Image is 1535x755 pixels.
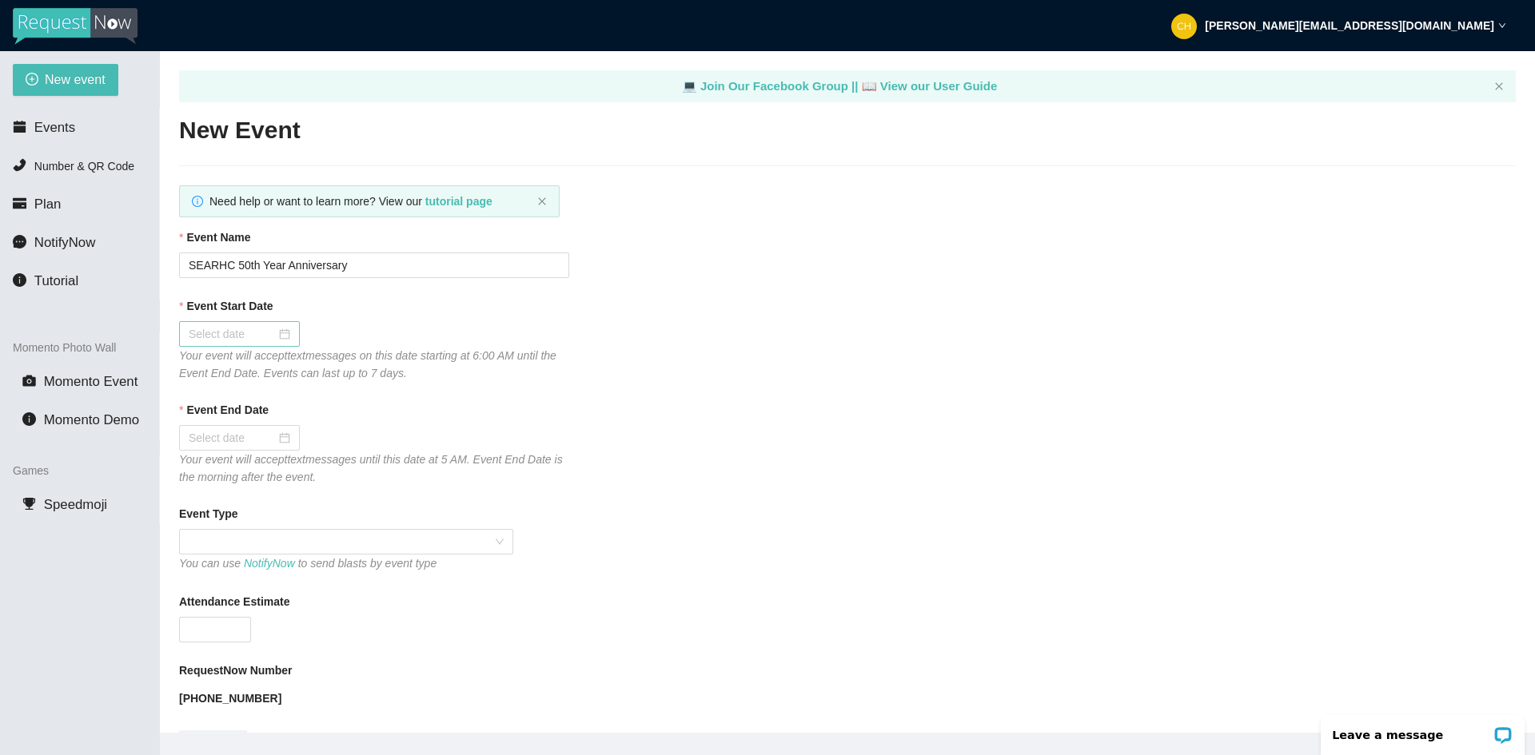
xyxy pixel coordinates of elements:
span: BRANDING [179,730,247,751]
b: Attendance Estimate [179,593,289,610]
iframe: LiveChat chat widget [1310,705,1535,755]
span: Number & QR Code [34,160,134,173]
b: Event Start Date [186,297,273,315]
span: Tutorial [34,273,78,288]
span: Momento Demo [44,412,139,427]
button: plus-circleNew event [13,64,118,96]
button: close [537,197,547,207]
span: credit-card [13,197,26,210]
input: Select date [189,325,276,343]
span: calendar [13,120,26,133]
span: plus-circle [26,73,38,88]
span: NotifyNow [34,235,95,250]
span: trophy [22,497,36,511]
span: Plan [34,197,62,212]
b: [PHONE_NUMBER] [179,692,281,705]
h2: New Event [179,114,1516,147]
span: close [537,197,547,206]
img: RequestNow [13,8,138,45]
span: info-circle [192,196,203,207]
strong: [PERSON_NAME][EMAIL_ADDRESS][DOMAIN_NAME] [1205,19,1494,32]
a: laptop View our User Guide [862,79,998,93]
span: close [1494,81,1504,91]
span: down [1498,22,1506,30]
i: Your event will accept text messages until this date at 5 AM. Event End Date is the morning after... [179,453,563,483]
span: message [13,235,26,248]
a: NotifyNow [244,557,295,570]
b: Event End Date [186,401,269,419]
span: New event [45,70,106,89]
b: RequestNow Number [179,662,293,679]
span: Need help or want to learn more? View our [209,195,492,208]
span: info-circle [13,273,26,287]
div: You can use to send blasts by event type [179,554,513,572]
span: camera [22,374,36,387]
span: phone [13,158,26,172]
span: Speedmoji [44,497,107,512]
i: Your event will accept text messages on this date starting at 6:00 AM until the Event End Date. E... [179,349,556,379]
span: laptop [862,79,877,93]
input: Janet's and Mark's Wedding [179,252,569,278]
span: info-circle [22,412,36,426]
b: Event Name [186,228,250,246]
span: Events [34,120,75,135]
img: 3abd669f9be7cfe3da6a305a975b2dea [1171,14,1197,39]
a: tutorial page [425,195,492,208]
span: laptop [682,79,697,93]
span: Momento Event [44,374,138,389]
a: laptop Join Our Facebook Group || [682,79,862,93]
input: Select date [189,429,276,447]
button: close [1494,81,1504,92]
b: Event Type [179,505,238,523]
